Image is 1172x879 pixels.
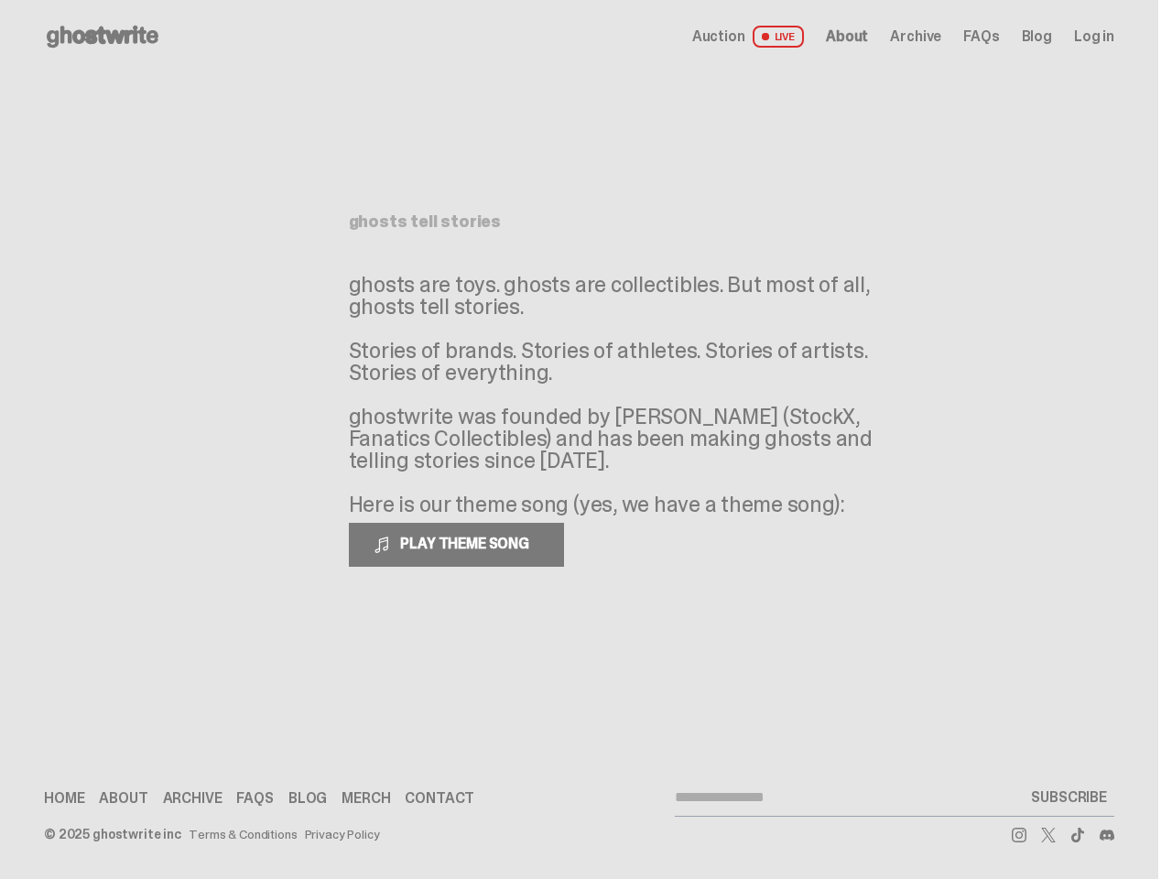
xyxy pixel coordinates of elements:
[163,791,222,806] a: Archive
[1074,29,1114,44] a: Log in
[44,791,84,806] a: Home
[405,791,474,806] a: Contact
[44,828,181,841] div: © 2025 ghostwrite inc
[753,26,805,48] span: LIVE
[393,534,540,553] span: PLAY THEME SONG
[826,29,868,44] a: About
[890,29,941,44] a: Archive
[99,791,147,806] a: About
[963,29,999,44] a: FAQs
[1024,779,1114,816] button: SUBSCRIBE
[692,26,804,48] a: Auction LIVE
[189,828,297,841] a: Terms & Conditions
[349,523,564,567] button: PLAY THEME SONG
[349,213,810,230] h1: ghosts tell stories
[692,29,745,44] span: Auction
[342,791,390,806] a: Merch
[305,828,380,841] a: Privacy Policy
[349,274,898,515] p: ghosts are toys. ghosts are collectibles. But most of all, ghosts tell stories. Stories of brands...
[288,791,327,806] a: Blog
[236,791,273,806] a: FAQs
[1022,29,1052,44] a: Blog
